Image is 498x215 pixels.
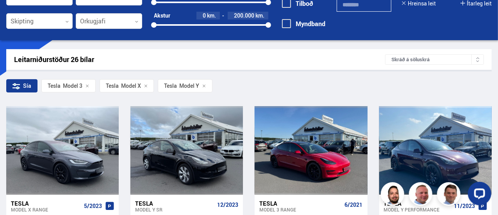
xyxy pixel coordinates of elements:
[462,179,494,211] iframe: LiveChat chat widget
[11,200,81,207] div: Tesla
[84,203,102,209] span: 5/2023
[454,203,475,209] span: 11/2023
[11,207,81,212] div: Model X RANGE
[382,183,405,207] img: nhp88E3Fdnt1Opn2.png
[106,83,119,89] div: Tesla
[135,207,214,212] div: Model Y SR
[259,207,341,212] div: Model 3 RANGE
[402,0,436,7] button: Hreinsa leit
[410,183,434,207] img: siFngHWaQ9KaOqBr.png
[203,12,206,19] span: 0
[48,83,61,89] div: Tesla
[234,12,254,19] span: 200.000
[385,54,484,65] div: Skráð á söluskrá
[282,20,325,27] label: Myndband
[217,202,238,208] span: 12/2023
[135,200,214,207] div: Tesla
[384,207,451,212] div: Model Y PERFORMANCE
[154,12,170,19] div: Akstur
[345,202,363,208] span: 6/2021
[14,55,385,64] div: Leitarniðurstöður 26 bílar
[6,79,37,92] div: Sía
[255,12,264,19] span: km.
[106,83,141,89] span: Model X
[48,83,82,89] span: Model 3
[259,200,341,207] div: Tesla
[461,0,492,7] button: Ítarleg leit
[207,12,216,19] span: km.
[164,83,199,89] span: Model Y
[438,183,462,207] img: FbJEzSuNWCJXmdc-.webp
[164,83,177,89] div: Tesla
